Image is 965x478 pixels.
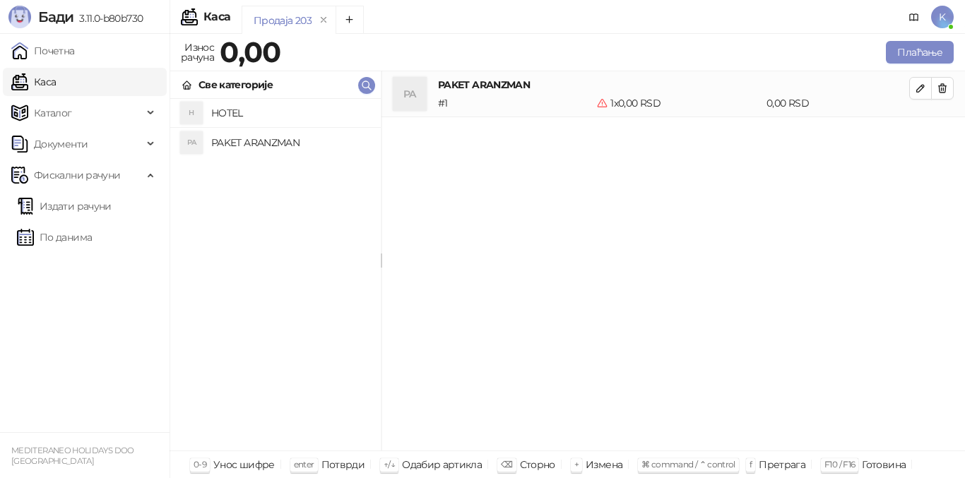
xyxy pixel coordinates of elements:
[336,6,364,34] button: Add tab
[180,131,203,154] div: PA
[220,35,280,69] strong: 0,00
[321,455,365,474] div: Потврди
[393,77,427,111] div: PA
[73,12,143,25] span: 3.11.0-b80b730
[34,99,72,127] span: Каталог
[170,99,381,450] div: grid
[11,68,56,96] a: Каса
[194,459,206,470] span: 0-9
[435,95,594,111] div: # 1
[213,455,275,474] div: Унос шифре
[178,38,217,66] div: Износ рачуна
[211,102,369,124] h4: HOTEL
[438,77,909,92] h4: PAKET ARANZMAN
[180,102,203,124] div: H
[402,455,482,474] div: Одабир артикла
[294,459,314,470] span: enter
[203,11,230,23] div: Каса
[931,6,954,28] span: K
[886,41,954,64] button: Плаћање
[384,459,395,470] span: ↑/↓
[8,6,31,28] img: Logo
[586,455,622,474] div: Измена
[574,459,579,470] span: +
[17,223,92,251] a: По данима
[38,8,73,25] span: Бади
[199,77,273,92] div: Све категорије
[501,459,512,470] span: ⌫
[641,459,735,470] span: ⌘ command / ⌃ control
[824,459,855,470] span: F10 / F16
[750,459,752,470] span: f
[594,95,764,111] div: 1 x 0,00 RSD
[17,192,112,220] a: Издати рачуни
[903,6,925,28] a: Документација
[11,37,75,65] a: Почетна
[759,455,805,474] div: Претрага
[520,455,555,474] div: Сторно
[862,455,906,474] div: Готовина
[34,130,88,158] span: Документи
[11,446,134,466] small: MEDITERANEO HOLIDAYS DOO [GEOGRAPHIC_DATA]
[34,161,120,189] span: Фискални рачуни
[764,95,912,111] div: 0,00 RSD
[254,13,312,28] div: Продаја 203
[211,131,369,154] h4: PAKET ARANZMAN
[314,14,333,26] button: remove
